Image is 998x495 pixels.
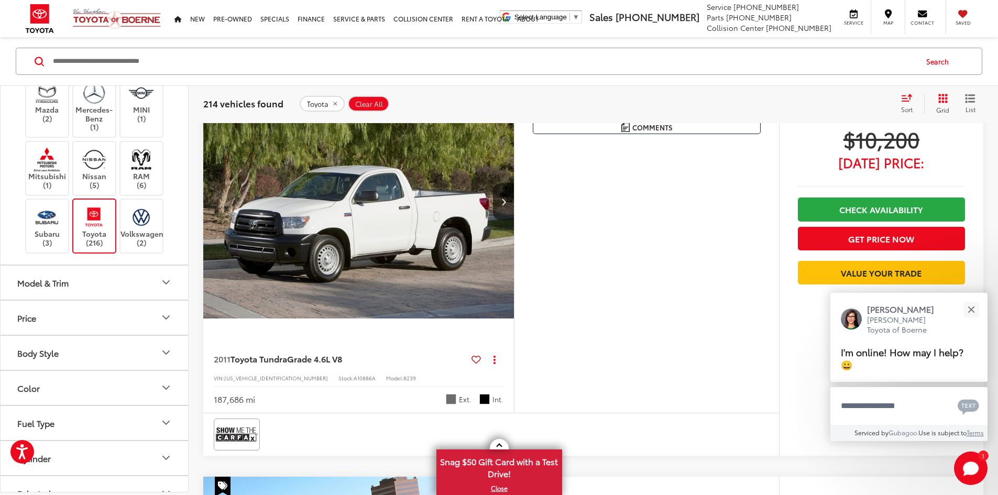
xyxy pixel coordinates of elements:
label: Volkswagen (2) [120,205,163,247]
span: Map [876,19,900,26]
span: [PHONE_NUMBER] [616,10,699,24]
img: Vic Vaughan Toyota of Boerne in Boerne, TX) [32,205,61,229]
button: Select sort value [896,93,924,114]
button: Get Price Now [798,227,965,250]
img: Comments [621,123,630,131]
span: Use is subject to [918,428,967,437]
button: List View [957,93,983,114]
img: Vic Vaughan Toyota of Boerne in Boerne, TX) [32,80,61,105]
span: Toyota [307,100,328,108]
span: Parts [707,12,724,23]
button: ColorColor [1,370,189,404]
span: Toyota Tundra [231,353,287,365]
svg: Start Chat [954,452,988,485]
label: Toyota (216) [73,205,116,247]
div: Price [160,311,172,324]
span: Sales [589,10,613,24]
button: Comments [533,120,761,134]
img: Vic Vaughan Toyota of Boerne in Boerne, TX) [127,205,156,229]
div: Body Style [17,347,59,357]
span: Service [707,2,731,12]
img: Vic Vaughan Toyota of Boerne in Boerne, TX) [80,80,108,105]
span: Grid [936,105,949,114]
a: Terms [967,428,984,437]
div: Cylinder [160,452,172,464]
div: 187,686 mi [214,393,255,405]
span: VIN: [214,374,224,382]
span: 214 vehicles found [203,97,283,109]
div: Body Style [160,346,172,359]
label: Mercedes-Benz (1) [73,80,116,131]
img: Vic Vaughan Toyota of Boerne in Boerne, TX) [80,147,108,171]
button: Grid View [924,93,957,114]
label: Subaru (3) [26,205,69,247]
div: Color [160,381,172,394]
span: Graphite [479,394,490,404]
span: Collision Center [707,23,764,33]
a: Select Language​ [514,13,579,21]
span: 1 [982,453,984,458]
a: Gubagoo. [889,428,918,437]
div: Fuel Type [17,417,54,427]
div: Fuel Type [160,416,172,429]
button: Actions [485,350,503,368]
div: 2011 Toyota Tundra Grade 4.6L V8 0 [203,85,515,318]
img: 2011 Toyota Tundra Grade 4.6L V8 [203,85,515,319]
p: [PERSON_NAME] Toyota of Boerne [867,315,945,335]
span: 8239 [403,374,416,382]
span: List [965,105,975,114]
label: Mazda (2) [26,80,69,123]
a: Value Your Trade [798,261,965,284]
button: Chat with SMS [955,394,982,417]
span: [PHONE_NUMBER] [733,2,799,12]
img: Vic Vaughan Toyota of Boerne in Boerne, TX) [32,147,61,171]
img: Vic Vaughan Toyota of Boerne in Boerne, TX) [80,205,108,229]
span: Comments [632,123,673,133]
div: Color [17,382,40,392]
span: ▼ [573,13,579,21]
div: Close[PERSON_NAME][PERSON_NAME] Toyota of BoerneI'm online! How may I help? 😀Type your messageCha... [830,293,988,441]
button: Search [916,48,964,74]
button: Next image [493,183,514,220]
button: Model & TrimModel & Trim [1,265,189,299]
span: Service [842,19,865,26]
span: [DATE] Price: [798,157,965,168]
div: Cylinder [17,453,51,463]
img: Vic Vaughan Toyota of Boerne in Boerne, TX) [127,147,156,171]
button: Toggle Chat Window [954,452,988,485]
a: Check Availability [798,197,965,221]
span: I'm online! How may I help? 😀 [841,345,963,371]
span: [PHONE_NUMBER] [766,23,831,33]
span: Clear All [355,100,383,108]
input: Search by Make, Model, or Keyword [52,49,916,74]
span: Int. [492,394,503,404]
span: Model: [386,374,403,382]
span: Select Language [514,13,567,21]
button: Fuel TypeFuel Type [1,405,189,439]
p: [PERSON_NAME] [867,303,945,315]
textarea: Type your message [830,387,988,425]
button: Body StyleBody Style [1,335,189,369]
span: Serviced by [854,428,889,437]
label: Mitsubishi (1) [26,147,69,189]
img: View CARFAX report [216,421,258,448]
span: Ext. [459,394,471,404]
div: Model & Trim [17,277,69,287]
button: Close [960,298,982,321]
button: Clear All [348,96,389,112]
a: 2011 Toyota Tundra Grade 4.6L V82011 Toyota Tundra Grade 4.6L V82011 Toyota Tundra Grade 4.6L V82... [203,85,515,318]
div: Model & Trim [160,276,172,289]
a: 2011Toyota TundraGrade 4.6L V8 [214,353,467,365]
svg: Text [958,398,979,415]
span: [US_VEHICLE_IDENTIFICATION_NUMBER] [224,374,328,382]
label: Nissan (5) [73,147,116,189]
span: Sort [901,105,913,114]
span: Stock: [338,374,354,382]
button: PricePrice [1,300,189,334]
span: A10886A [354,374,376,382]
span: Contact [911,19,934,26]
span: Snag $50 Gift Card with a Test Drive! [437,450,561,482]
label: RAM (6) [120,147,163,189]
img: Vic Vaughan Toyota of Boerne [72,8,161,29]
span: Magnetic Gray Metallic [446,394,456,404]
